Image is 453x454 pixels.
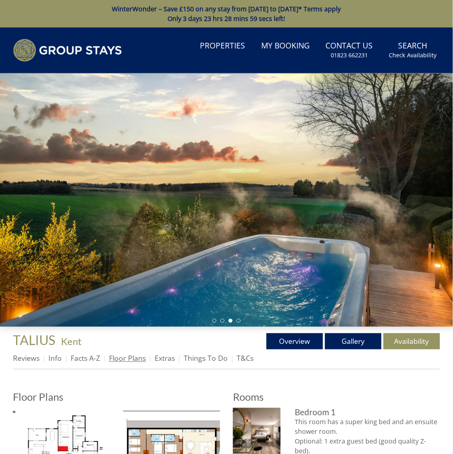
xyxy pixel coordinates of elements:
[13,39,122,62] img: Group Stays
[237,354,254,363] a: T&Cs
[58,336,82,347] span: -
[384,333,440,349] a: Availability
[389,51,437,59] small: Check Availability
[386,37,440,63] a: SearchCheck Availability
[258,37,313,55] a: My Booking
[331,51,368,59] small: 01823 662231
[184,354,228,363] a: Things To Do
[109,354,146,363] a: Floor Plans
[13,333,55,348] span: TALIUS
[168,14,285,23] span: Only 3 days 23 hrs 28 mins 59 secs left!
[266,333,323,349] a: Overview
[233,391,440,403] h2: Rooms
[71,354,100,363] a: Facts A-Z
[325,333,382,349] a: Gallery
[13,354,40,363] a: Reviews
[155,354,175,363] a: Extras
[197,37,248,55] a: Properties
[13,333,58,348] a: TALIUS
[61,336,82,347] a: Kent
[48,354,62,363] a: Info
[323,37,376,63] a: Contact Us01823 662231
[295,408,440,417] h3: Bedroom 1
[13,391,220,403] h2: Floor Plans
